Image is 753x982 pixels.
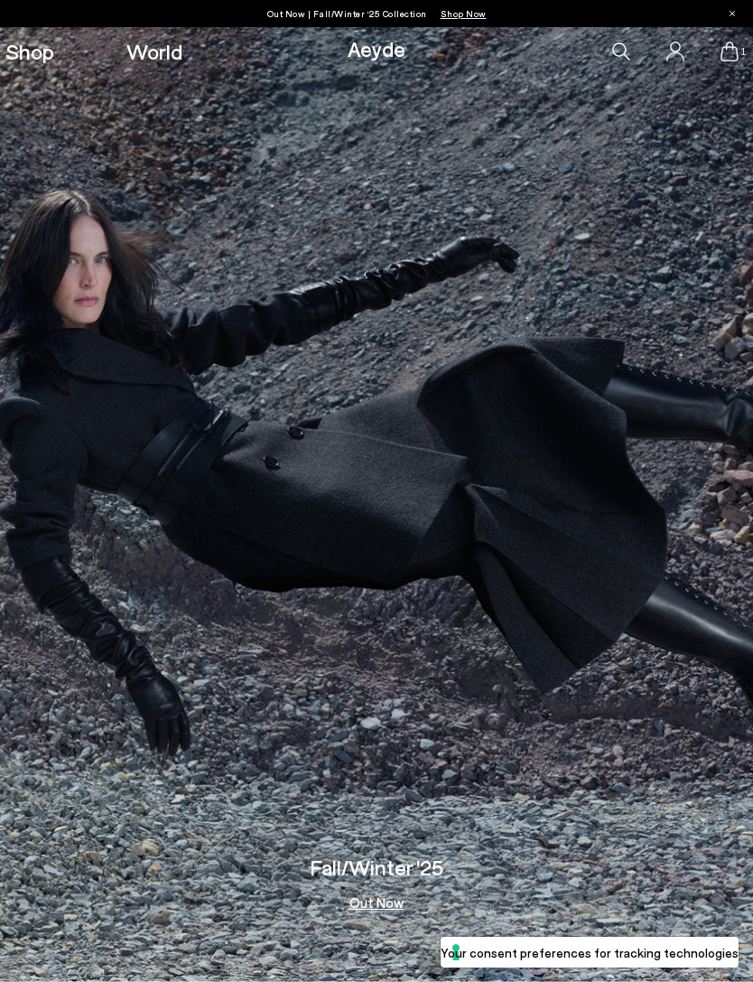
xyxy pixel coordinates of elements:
[720,42,739,61] a: 1
[267,5,487,23] p: Out Now | Fall/Winter ‘25 Collection
[441,8,487,19] span: Navigate to /collections/new-in
[739,47,748,57] span: 1
[441,943,739,962] label: Your consent preferences for tracking technologies
[310,856,443,878] h3: Fall/Winter '25
[441,937,739,968] button: Your consent preferences for tracking technologies
[348,35,405,61] a: Aeyde
[5,41,54,62] a: Shop
[126,41,182,62] a: World
[349,896,404,910] a: Out Now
